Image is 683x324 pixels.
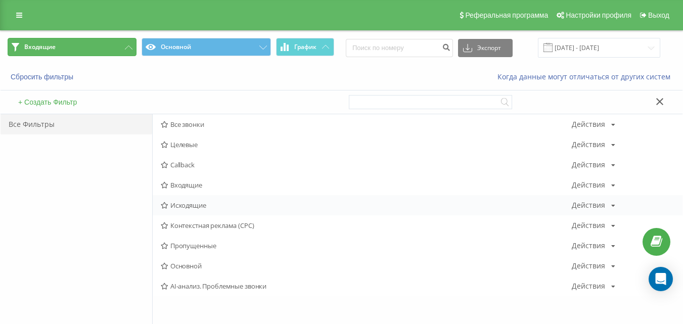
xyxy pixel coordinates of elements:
div: Действия [572,242,605,249]
span: Основной [161,262,572,269]
div: Действия [572,161,605,168]
span: AI-анализ. Проблемные звонки [161,283,572,290]
span: Контекстная реклама (CPC) [161,222,572,229]
span: Выход [648,11,669,19]
button: Экспорт [458,39,513,57]
span: Входящие [24,43,56,51]
span: Все звонки [161,121,572,128]
button: Закрыть [653,97,667,108]
span: Callback [161,161,572,168]
a: Когда данные могут отличаться от других систем [497,72,675,81]
div: Действия [572,141,605,148]
span: График [294,43,316,51]
div: Действия [572,121,605,128]
div: Все Фильтры [1,114,152,134]
div: Действия [572,283,605,290]
button: График [276,38,334,56]
input: Поиск по номеру [346,39,453,57]
span: Целевые [161,141,572,148]
span: Входящие [161,181,572,189]
span: Исходящие [161,202,572,209]
span: Пропущенные [161,242,572,249]
button: Входящие [8,38,136,56]
div: Действия [572,181,605,189]
div: Действия [572,202,605,209]
div: Действия [572,222,605,229]
button: Основной [142,38,270,56]
button: + Создать Фильтр [15,98,80,107]
button: Сбросить фильтры [8,72,78,81]
div: Open Intercom Messenger [649,267,673,291]
span: Настройки профиля [566,11,631,19]
div: Действия [572,262,605,269]
span: Реферальная программа [465,11,548,19]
